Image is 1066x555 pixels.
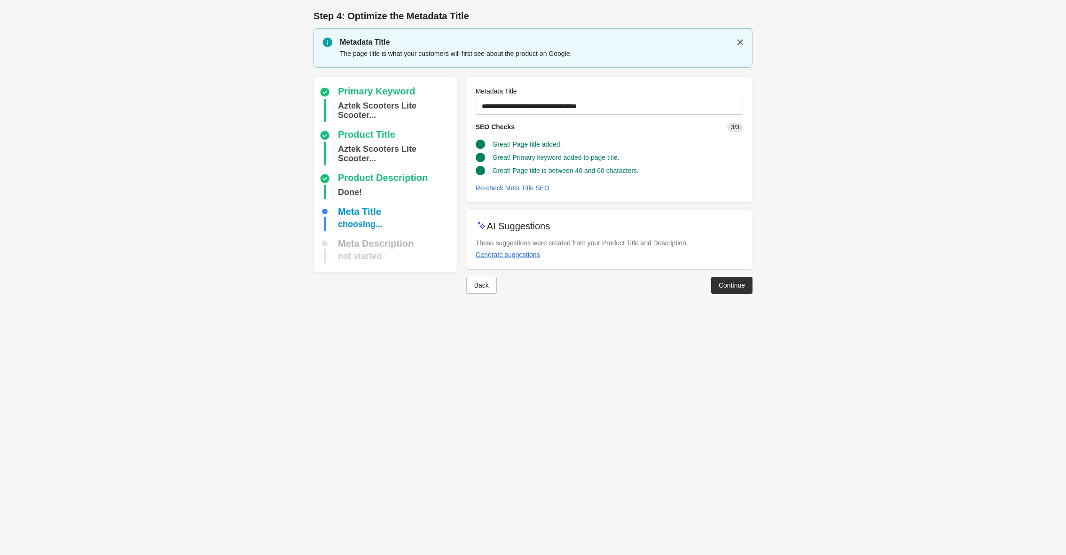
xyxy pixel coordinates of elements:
[487,219,550,233] p: AI Suggestions
[711,277,752,294] button: Continue
[338,249,382,263] div: not started
[338,142,453,165] div: Aztek Scooters Lite Scooter Grips - Ruby
[472,180,553,196] button: Re-check Meta Title SEO
[314,9,752,23] h1: Step 4: Optimize the Metadata Title
[472,246,544,263] button: Generate suggestions
[493,167,639,174] span: Great! Page title is between 40 and 60 characters.
[466,277,497,294] button: Back
[338,217,383,231] div: choosing...
[338,130,395,141] div: Product Title
[338,99,453,122] div: Aztek Scooters Lite Scooter Grips
[340,50,572,57] span: The page title is what your customers will first see about the product on Google.
[338,207,381,216] div: Meta Title
[493,154,619,161] span: Great! Primary keyword added to page title.
[476,184,549,192] div: Re-check Meta Title SEO
[476,123,515,131] span: SEO Checks
[338,173,428,184] div: Product Description
[476,239,688,247] span: These suggestions were created from your Product Title and Description.
[476,251,540,258] div: Generate suggestions
[340,37,743,48] p: Metadata Title
[727,123,743,132] span: 3/3
[474,281,489,289] div: Back
[338,86,415,98] div: Primary Keyword
[338,185,362,199] div: Done!
[493,141,562,148] span: Great! Page title added.
[338,239,414,248] div: Meta Description
[719,281,745,289] div: Continue
[476,86,517,96] label: Metadata Title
